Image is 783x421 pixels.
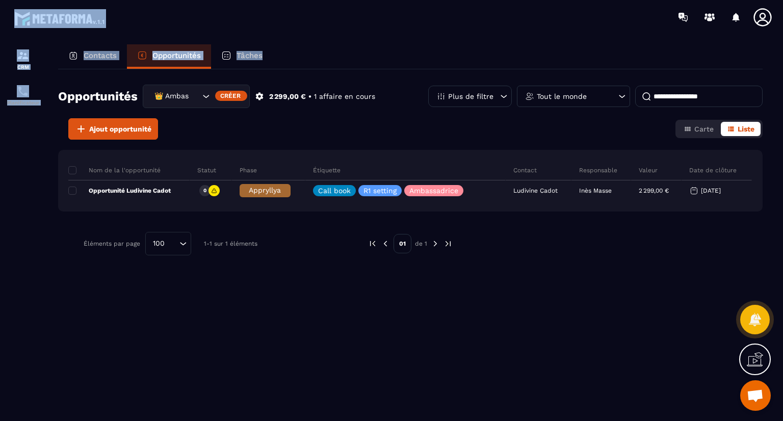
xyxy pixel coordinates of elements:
input: Search for option [190,91,200,102]
div: Search for option [143,85,250,108]
p: Inès Masse [579,187,612,194]
p: CRM [3,64,43,70]
p: Opportunité Ludivine Cadot [68,187,171,195]
div: Search for option [145,232,191,255]
img: formation [17,49,29,62]
p: Phase [240,166,257,174]
img: prev [381,239,390,248]
p: Étiquette [313,166,341,174]
p: Tout le monde [537,93,587,100]
button: Carte [677,122,720,136]
a: Ouvrir le chat [740,380,771,411]
a: Tâches [211,44,273,69]
p: Valeur [639,166,658,174]
p: 01 [394,234,411,253]
p: [DATE] [701,187,721,194]
p: 1 affaire en cours [314,92,375,101]
p: Ambassadrice [409,187,458,194]
p: Tâches [237,51,263,60]
p: Responsable [579,166,617,174]
a: formationformationCRM [3,42,43,77]
a: schedulerschedulerPlanificateur [3,77,43,113]
p: 2 299,00 € [269,92,306,101]
a: Opportunités [127,44,211,69]
p: Call book [318,187,351,194]
p: Opportunités [152,51,201,60]
p: 0 [203,187,206,194]
span: 100 [149,238,168,249]
p: de 1 [415,240,427,248]
p: Contacts [84,51,117,60]
span: Appryllya [249,186,281,194]
img: next [443,239,453,248]
input: Search for option [168,238,177,249]
p: • [308,92,311,101]
p: Date de clôture [689,166,737,174]
p: Éléments par page [84,240,140,247]
a: Contacts [58,44,127,69]
span: Liste [738,125,754,133]
img: scheduler [17,85,29,97]
h2: Opportunités [58,86,138,107]
p: Statut [197,166,216,174]
p: Nom de la l'opportunité [68,166,161,174]
button: Ajout opportunité [68,118,158,140]
p: 2 299,00 € [639,187,669,194]
img: prev [368,239,377,248]
span: 👑 Ambassadrices [152,91,190,102]
p: Contact [513,166,537,174]
p: Plus de filtre [448,93,493,100]
div: Créer [215,91,247,101]
span: Ajout opportunité [89,124,151,134]
p: Planificateur [3,100,43,106]
img: logo [14,9,106,28]
p: 1-1 sur 1 éléments [204,240,257,247]
img: next [431,239,440,248]
span: Carte [694,125,714,133]
button: Liste [721,122,761,136]
p: R1 setting [363,187,397,194]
